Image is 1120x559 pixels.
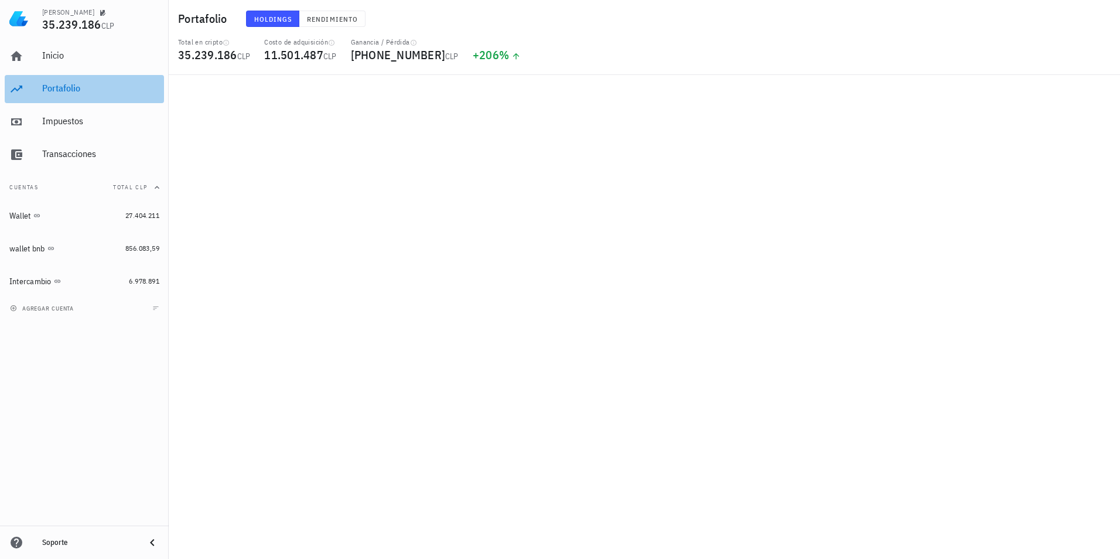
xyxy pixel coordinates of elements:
[5,108,164,136] a: Impuestos
[42,83,159,94] div: Portafolio
[9,9,28,28] img: LedgiFi
[178,47,237,63] span: 35.239.186
[254,15,292,23] span: Holdings
[5,75,164,103] a: Portafolio
[42,8,94,17] div: [PERSON_NAME]
[306,15,358,23] span: Rendimiento
[178,9,232,28] h1: Portafolio
[12,305,74,312] span: agregar cuenta
[9,211,31,221] div: Wallet
[264,47,323,63] span: 11.501.487
[5,267,164,295] a: Intercambio 6.978.891
[9,277,52,287] div: Intercambio
[5,202,164,230] a: Wallet 27.404.211
[125,244,159,253] span: 856.083,59
[113,183,148,191] span: Total CLP
[323,51,337,62] span: CLP
[125,211,159,220] span: 27.404.211
[351,38,459,47] div: Ganancia / Pérdida
[7,302,79,314] button: agregar cuenta
[5,42,164,70] a: Inicio
[9,244,45,254] div: wallet bnb
[5,173,164,202] button: CuentasTotal CLP
[499,47,509,63] span: %
[351,47,446,63] span: [PHONE_NUMBER]
[101,21,115,31] span: CLP
[42,50,159,61] div: Inicio
[42,115,159,127] div: Impuestos
[129,277,159,285] span: 6.978.891
[42,16,101,32] span: 35.239.186
[445,51,459,62] span: CLP
[1094,9,1113,28] div: avatar
[42,148,159,159] div: Transacciones
[42,538,136,547] div: Soporte
[264,38,336,47] div: Costo de adquisición
[5,234,164,263] a: wallet bnb 856.083,59
[178,38,250,47] div: Total en cripto
[5,141,164,169] a: Transacciones
[246,11,300,27] button: Holdings
[237,51,251,62] span: CLP
[473,49,521,61] div: +206
[299,11,366,27] button: Rendimiento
